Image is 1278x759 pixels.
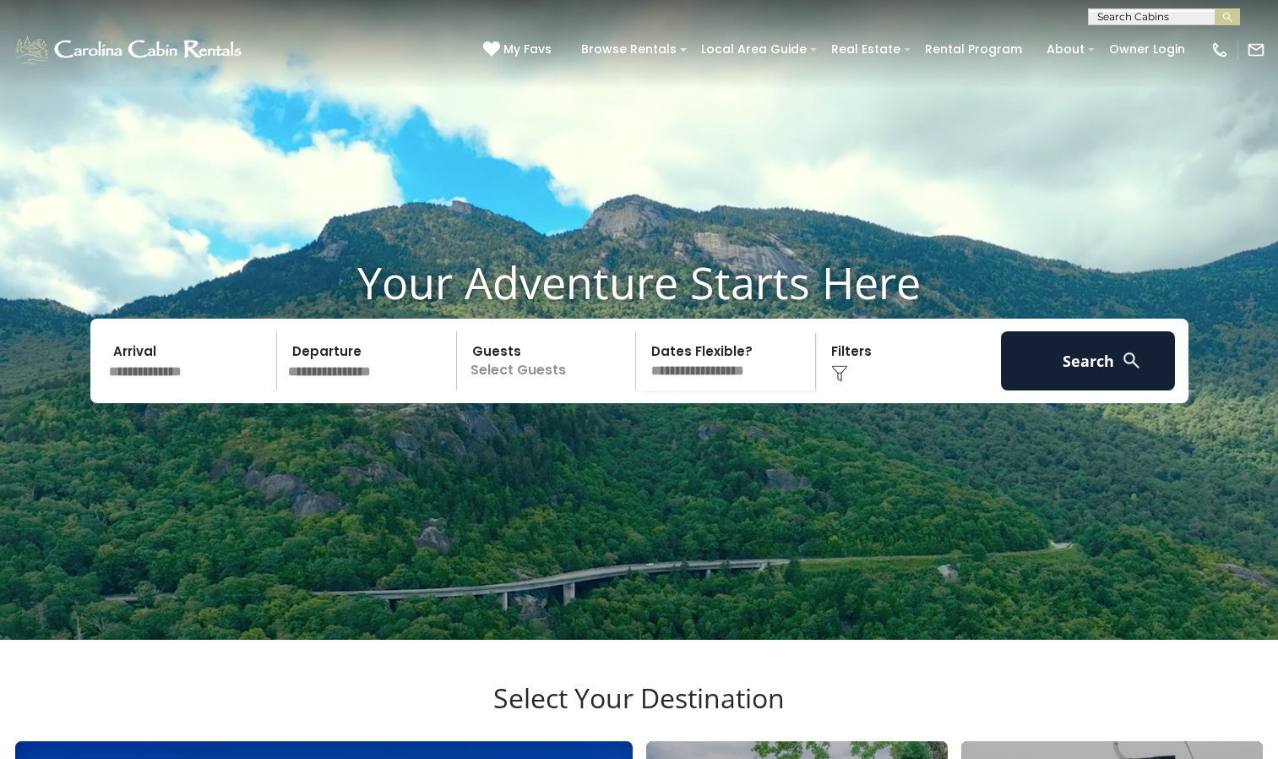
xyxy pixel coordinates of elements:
[462,331,636,390] p: Select Guests
[823,36,909,63] a: Real Estate
[503,41,552,58] span: My Favs
[13,256,1265,309] h1: Your Adventure Starts Here
[13,682,1265,741] h3: Select Your Destination
[1038,36,1093,63] a: About
[1210,41,1229,59] img: phone-regular-white.png
[483,41,556,59] a: My Favs
[693,36,815,63] a: Local Area Guide
[916,36,1031,63] a: Rental Program
[1121,350,1142,371] img: search-regular-white.png
[1101,36,1194,63] a: Owner Login
[831,365,848,382] img: filter--v1.png
[13,33,247,67] img: White-1-1-2.png
[1001,331,1176,390] button: Search
[573,36,685,63] a: Browse Rentals
[1247,41,1265,59] img: mail-regular-white.png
